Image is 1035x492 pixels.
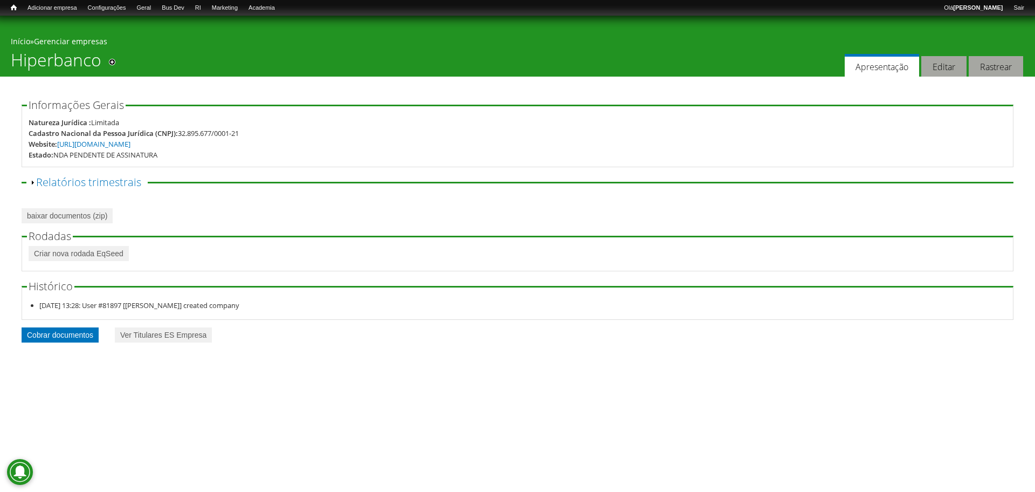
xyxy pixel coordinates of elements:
[36,175,141,189] a: Relatórios trimestrais
[953,4,1003,11] strong: [PERSON_NAME]
[190,3,206,13] a: RI
[29,229,71,243] span: Rodadas
[29,128,178,139] div: Cadastro Nacional da Pessoa Jurídica (CNPJ):
[11,50,101,77] h1: Hiperbanco
[29,246,129,261] a: Criar nova rodada EqSeed
[11,4,17,11] span: Início
[34,36,107,46] a: Gerenciar empresas
[29,279,73,293] span: Histórico
[29,139,57,149] div: Website:
[206,3,243,13] a: Marketing
[178,128,239,139] div: 32.895.677/0001-21
[22,208,113,223] a: baixar documentos (zip)
[845,54,919,77] a: Apresentação
[5,3,22,13] a: Início
[57,139,130,149] a: [URL][DOMAIN_NAME]
[29,98,124,112] span: Informações Gerais
[1008,3,1030,13] a: Sair
[131,3,156,13] a: Geral
[11,36,30,46] a: Início
[243,3,280,13] a: Academia
[91,117,119,128] div: Limitada
[11,36,1024,50] div: »
[39,300,1007,311] li: [DATE] 13:28: User #81897 [[PERSON_NAME]] created company
[82,3,132,13] a: Configurações
[29,149,53,160] div: Estado:
[939,3,1008,13] a: Olá[PERSON_NAME]
[22,327,99,343] a: Cobrar documentos
[22,3,82,13] a: Adicionar empresa
[115,327,212,343] a: Ver Titulares ES Empresa
[156,3,190,13] a: Bus Dev
[921,56,967,77] a: Editar
[969,56,1023,77] a: Rastrear
[29,117,91,128] div: Natureza Jurídica :
[53,149,157,160] div: NDA PENDENTE DE ASSINATURA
